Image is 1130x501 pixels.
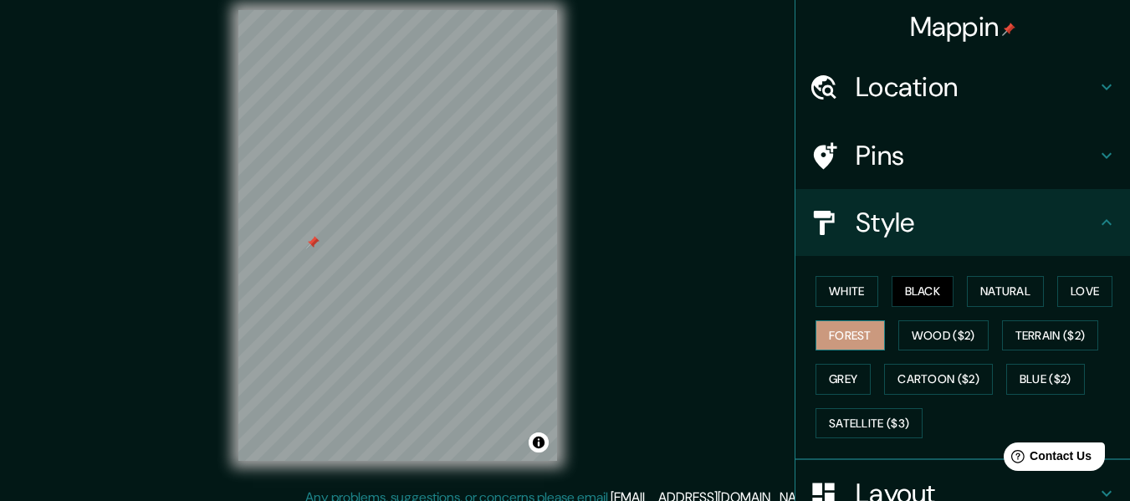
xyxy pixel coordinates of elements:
button: Blue ($2) [1006,364,1085,395]
iframe: Help widget launcher [981,436,1112,483]
div: Location [795,54,1130,120]
button: Toggle attribution [529,432,549,452]
button: Wood ($2) [898,320,989,351]
button: Forest [816,320,885,351]
canvas: Map [238,10,557,461]
h4: Mappin [910,10,1016,43]
div: Style [795,189,1130,256]
button: Black [892,276,954,307]
div: Pins [795,122,1130,189]
button: Cartoon ($2) [884,364,993,395]
button: Grey [816,364,871,395]
img: pin-icon.png [1002,23,1015,36]
button: Satellite ($3) [816,408,923,439]
h4: Pins [856,139,1097,172]
h4: Location [856,70,1097,104]
h4: Style [856,206,1097,239]
button: Love [1057,276,1112,307]
button: Natural [967,276,1044,307]
button: White [816,276,878,307]
button: Terrain ($2) [1002,320,1099,351]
